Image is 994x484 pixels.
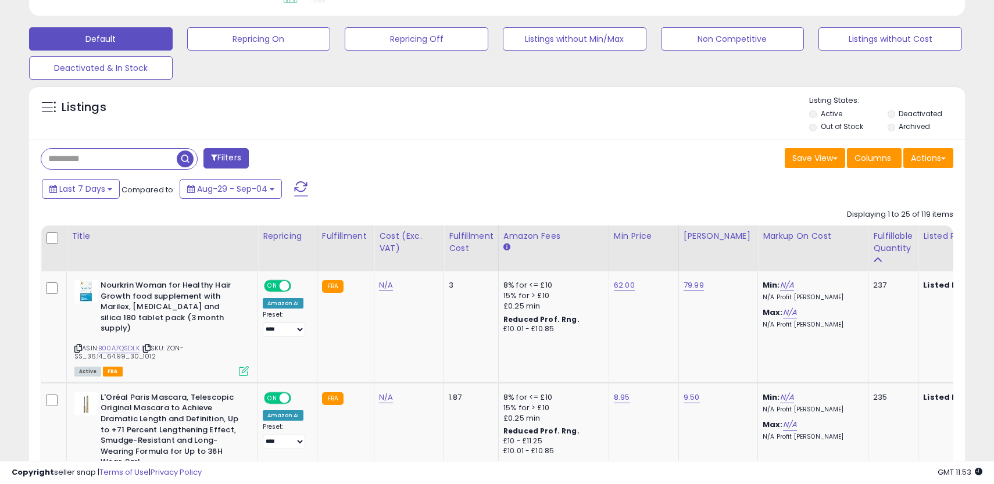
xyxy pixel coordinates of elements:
[847,209,953,220] div: Displaying 1 to 25 of 119 items
[187,27,331,51] button: Repricing On
[821,109,842,119] label: Active
[289,281,308,291] span: OFF
[684,230,753,242] div: [PERSON_NAME]
[503,314,580,324] b: Reduced Prof. Rng.
[379,230,439,254] div: Cost (Exc. VAT)
[503,436,600,446] div: £10 - £11.25
[99,467,149,478] a: Terms of Use
[503,230,604,242] div: Amazon Fees
[783,307,797,318] a: N/A
[101,392,242,471] b: L'Oréal Paris Mascara, Telescopic Original Mascara to Achieve Dramatic Length and Definition, Up ...
[322,280,344,293] small: FBA
[503,242,510,253] small: Amazon Fees.
[263,230,312,242] div: Repricing
[809,95,964,106] p: Listing States:
[263,311,308,337] div: Preset:
[98,343,140,353] a: B00A7QSDLK
[503,413,600,424] div: £0.25 min
[763,307,783,318] b: Max:
[873,280,909,291] div: 237
[503,27,646,51] button: Listings without Min/Max
[758,225,868,271] th: The percentage added to the cost of goods (COGS) that forms the calculator for Min & Max prices.
[780,279,794,291] a: N/A
[121,184,175,195] span: Compared to:
[783,419,797,431] a: N/A
[503,392,600,403] div: 8% for <= £10
[203,148,249,168] button: Filters
[12,467,54,478] strong: Copyright
[763,392,780,403] b: Min:
[763,419,783,430] b: Max:
[684,279,704,291] a: 79.99
[821,121,863,131] label: Out of Stock
[289,393,308,403] span: OFF
[873,230,913,254] div: Fulfillable Quantity
[103,367,123,377] span: FBA
[938,467,982,478] span: 2025-09-12 11:53 GMT
[449,280,489,291] div: 3
[42,179,120,199] button: Last 7 Days
[74,280,249,375] div: ASIN:
[847,148,902,168] button: Columns
[449,392,489,403] div: 1.87
[614,279,635,291] a: 62.00
[503,291,600,301] div: 15% for > £10
[614,392,630,403] a: 8.95
[29,56,173,80] button: Deactivated & In Stock
[74,343,184,361] span: | SKU: ZON-SS_36.14_64.99_30_1012
[503,426,580,436] b: Reduced Prof. Rng.
[923,279,976,291] b: Listed Price:
[29,27,173,51] button: Default
[71,230,253,242] div: Title
[763,230,863,242] div: Markup on Cost
[151,467,202,478] a: Privacy Policy
[379,392,393,403] a: N/A
[503,324,600,334] div: £10.01 - £10.85
[265,281,280,291] span: ON
[614,230,674,242] div: Min Price
[263,410,303,421] div: Amazon AI
[197,183,267,195] span: Aug-29 - Sep-04
[12,467,202,478] div: seller snap | |
[322,230,369,242] div: Fulfillment
[379,279,393,291] a: N/A
[503,446,600,456] div: £10.01 - £10.85
[62,99,106,116] h5: Listings
[74,392,98,415] img: 31GhsKAl67L._SL40_.jpg
[265,393,280,403] span: ON
[763,293,859,302] p: N/A Profit [PERSON_NAME]
[780,392,794,403] a: N/A
[763,279,780,291] b: Min:
[763,406,859,414] p: N/A Profit [PERSON_NAME]
[503,403,600,413] div: 15% for > £10
[785,148,845,168] button: Save View
[903,148,953,168] button: Actions
[763,433,859,441] p: N/A Profit [PERSON_NAME]
[818,27,962,51] button: Listings without Cost
[899,121,930,131] label: Archived
[59,183,105,195] span: Last 7 Days
[180,179,282,199] button: Aug-29 - Sep-04
[74,367,101,377] span: All listings currently available for purchase on Amazon
[661,27,805,51] button: Non Competitive
[923,392,976,403] b: Listed Price:
[263,423,308,449] div: Preset:
[684,392,700,403] a: 9.50
[899,109,942,119] label: Deactivated
[503,280,600,291] div: 8% for <= £10
[449,230,494,254] div: Fulfillment Cost
[854,152,891,164] span: Columns
[263,298,303,309] div: Amazon AI
[74,280,98,303] img: 41VwRIwpS6L._SL40_.jpg
[503,301,600,311] div: £0.25 min
[873,392,909,403] div: 235
[345,27,488,51] button: Repricing Off
[763,321,859,329] p: N/A Profit [PERSON_NAME]
[101,280,242,337] b: Nourkrin Woman for Healthy Hair Growth food supplement with Marilex, [MEDICAL_DATA] and silica 18...
[322,392,344,405] small: FBA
